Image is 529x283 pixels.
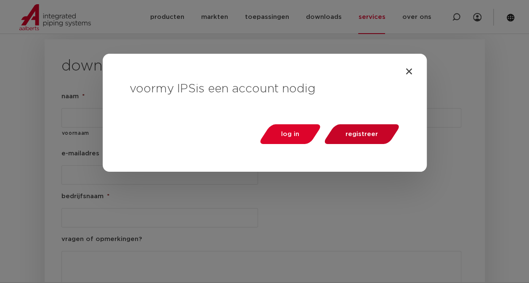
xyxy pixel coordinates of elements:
[130,81,400,97] h3: voor is een account nodig
[281,131,299,137] span: log in
[156,83,196,95] span: my IPS
[322,124,401,144] a: registreer
[405,67,413,76] a: Close
[346,131,378,137] span: registreer
[258,124,322,144] a: log in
